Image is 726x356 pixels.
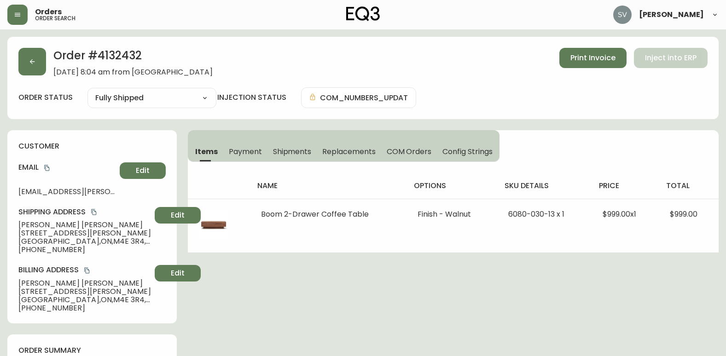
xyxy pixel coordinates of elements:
h4: sku details [505,181,584,191]
img: logo [346,6,380,21]
span: Items [195,147,218,156]
span: Payment [229,147,262,156]
h5: order search [35,16,76,21]
span: [PERSON_NAME] [PERSON_NAME] [18,221,151,229]
span: $999.00 [670,209,697,219]
h4: name [257,181,399,191]
span: Boom 2-Drawer Coffee Table [261,209,369,219]
h4: total [666,181,711,191]
span: 6080-030-13 x 1 [508,209,564,219]
label: order status [18,92,73,103]
li: Finish - Walnut [418,210,487,218]
h4: injection status [217,92,286,103]
span: Edit [171,210,185,220]
span: [PHONE_NUMBER] [18,246,151,254]
h4: Shipping Address [18,207,151,217]
span: Replacements [322,147,375,156]
h4: options [414,181,490,191]
span: [PERSON_NAME] [PERSON_NAME] [18,279,151,287]
span: $999.00 x 1 [603,209,636,219]
button: copy [89,207,99,217]
h4: Billing Address [18,265,151,275]
span: Print Invoice [570,53,616,63]
img: 0ef69294c49e88f033bcbeb13310b844 [613,6,632,24]
img: 33118de8-4c09-47a8-b47e-c21dce078bd8.jpg [199,210,228,240]
button: Edit [120,162,166,179]
span: [EMAIL_ADDRESS][PERSON_NAME][DOMAIN_NAME] [18,188,116,196]
span: [GEOGRAPHIC_DATA] , ON , M4E 3R4 , CA [18,296,151,304]
span: COM Orders [387,147,432,156]
span: Edit [136,166,150,176]
h4: order summary [18,345,166,356]
span: Orders [35,8,62,16]
span: [STREET_ADDRESS][PERSON_NAME] [18,287,151,296]
h4: price [599,181,651,191]
span: [PHONE_NUMBER] [18,304,151,312]
button: Edit [155,207,201,224]
button: copy [82,266,92,275]
span: Shipments [273,147,312,156]
span: [STREET_ADDRESS][PERSON_NAME] [18,229,151,237]
span: [PERSON_NAME] [639,11,704,18]
button: copy [42,163,52,172]
h4: Email [18,162,116,172]
button: Print Invoice [559,48,627,68]
span: [GEOGRAPHIC_DATA] , ON , M4E 3R4 , CA [18,237,151,246]
span: Edit [171,268,185,278]
button: Edit [155,265,201,281]
h4: customer [18,141,166,151]
span: Config Strings [442,147,492,156]
h2: Order # 4132432 [53,48,213,68]
span: [DATE] 8:04 am from [GEOGRAPHIC_DATA] [53,68,213,76]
